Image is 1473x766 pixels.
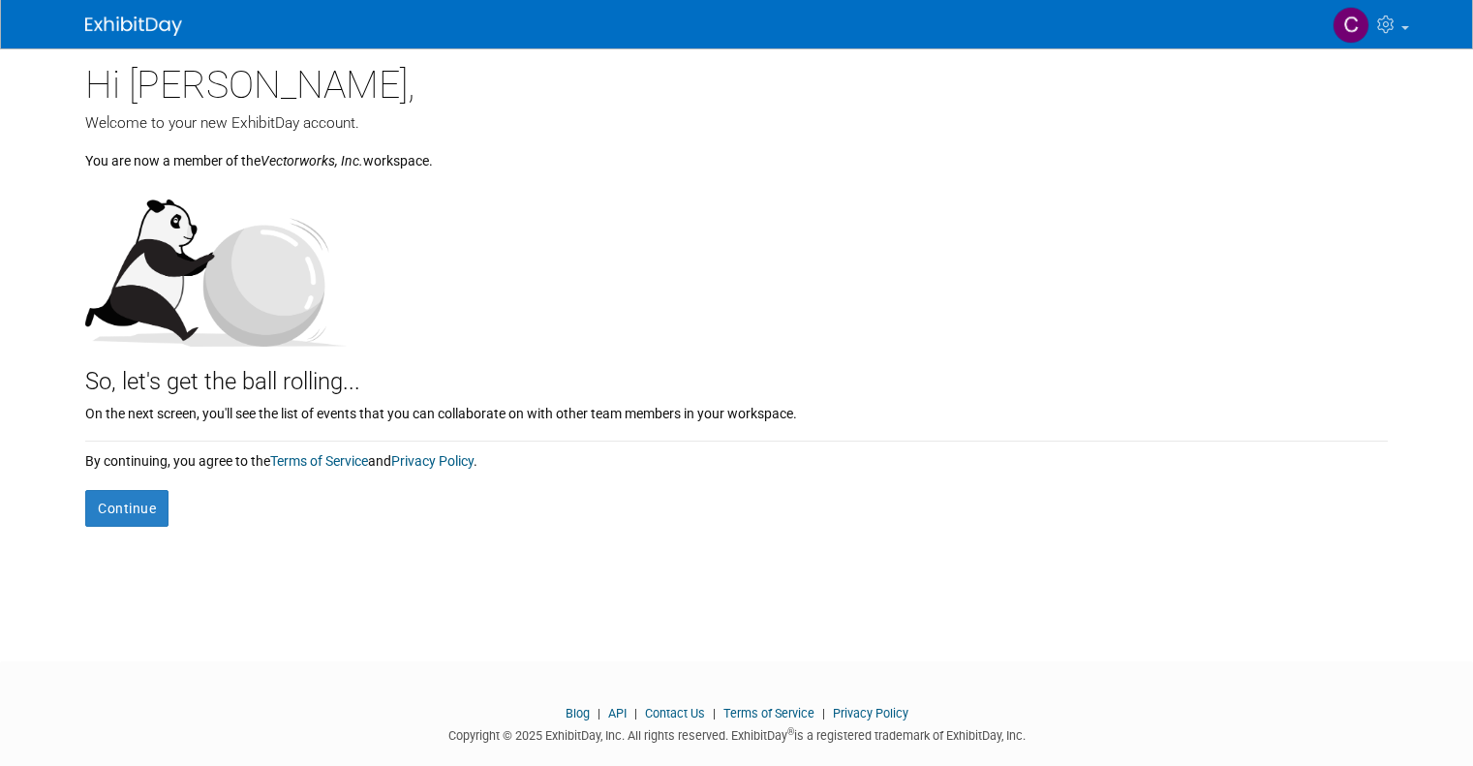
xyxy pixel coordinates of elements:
[85,112,1388,134] div: Welcome to your new ExhibitDay account.
[629,706,642,720] span: |
[787,726,794,737] sup: ®
[85,48,1388,112] div: Hi [PERSON_NAME],
[270,453,368,469] a: Terms of Service
[85,399,1388,423] div: On the next screen, you'll see the list of events that you can collaborate on with other team mem...
[593,706,605,720] span: |
[85,442,1388,471] div: By continuing, you agree to the and .
[85,490,169,527] button: Continue
[391,453,474,469] a: Privacy Policy
[85,180,347,347] img: Let's get the ball rolling
[1333,7,1369,44] img: Choi-Ha Luu
[645,706,705,720] a: Contact Us
[708,706,721,720] span: |
[608,706,627,720] a: API
[817,706,830,720] span: |
[566,706,590,720] a: Blog
[723,706,814,720] a: Terms of Service
[833,706,908,720] a: Privacy Policy
[85,134,1388,170] div: You are now a member of the workspace.
[261,153,363,169] i: Vectorworks, Inc.
[85,347,1388,399] div: So, let's get the ball rolling...
[85,16,182,36] img: ExhibitDay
